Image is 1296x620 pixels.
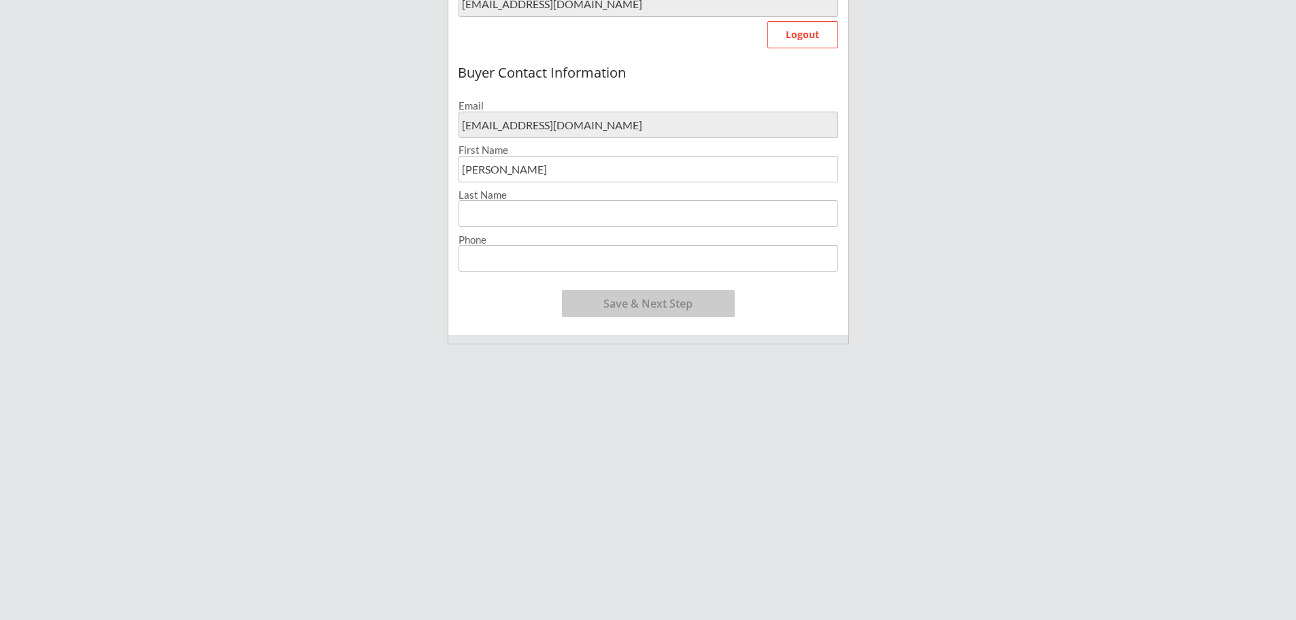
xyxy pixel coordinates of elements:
div: Buyer Contact Information [458,65,839,80]
button: Logout [767,21,838,48]
div: Email [459,101,838,111]
div: Phone [459,235,838,245]
div: Last Name [459,190,838,200]
button: Save & Next Step [562,290,735,317]
div: First Name [459,145,838,155]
